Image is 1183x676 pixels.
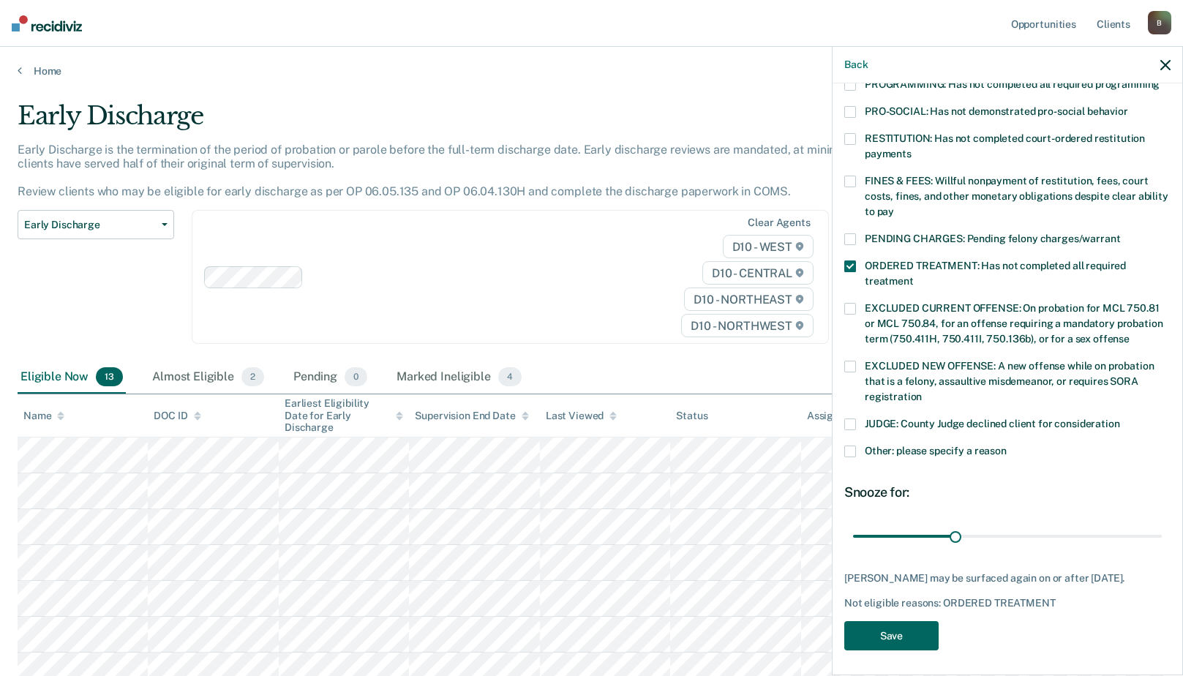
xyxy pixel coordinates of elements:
[844,484,1171,500] div: Snooze for:
[18,64,1165,78] a: Home
[865,360,1154,402] span: EXCLUDED NEW OFFENSE: A new offense while on probation that is a felony, assaultive misdemeanor, ...
[18,143,887,199] p: Early Discharge is the termination of the period of probation or parole before the full-term disc...
[394,361,525,394] div: Marked Ineligible
[290,361,370,394] div: Pending
[865,302,1163,345] span: EXCLUDED CURRENT OFFENSE: On probation for MCL 750.81 or MCL 750.84, for an offense requiring a m...
[149,361,267,394] div: Almost Eligible
[18,101,905,143] div: Early Discharge
[844,572,1171,585] div: [PERSON_NAME] may be surfaced again on or after [DATE].
[18,361,126,394] div: Eligible Now
[12,15,82,31] img: Recidiviz
[96,367,123,386] span: 13
[684,288,813,311] span: D10 - NORTHEAST
[154,410,200,422] div: DOC ID
[285,397,403,434] div: Earliest Eligibility Date for Early Discharge
[865,132,1145,159] span: RESTITUTION: Has not completed court-ordered restitution payments
[546,410,617,422] div: Last Viewed
[681,314,813,337] span: D10 - NORTHWEST
[865,260,1126,287] span: ORDERED TREATMENT: Has not completed all required treatment
[844,59,868,71] button: Back
[723,235,814,258] span: D10 - WEST
[865,175,1168,217] span: FINES & FEES: Willful nonpayment of restitution, fees, court costs, fines, and other monetary obl...
[23,410,64,422] div: Name
[865,105,1128,117] span: PRO-SOCIAL: Has not demonstrated pro-social behavior
[865,418,1120,429] span: JUDGE: County Judge declined client for consideration
[415,410,528,422] div: Supervision End Date
[1148,11,1171,34] div: B
[345,367,367,386] span: 0
[865,445,1007,457] span: Other: please specify a reason
[844,597,1171,609] div: Not eligible reasons: ORDERED TREATMENT
[865,78,1160,90] span: PROGRAMMING: Has not completed all required programming
[702,261,814,285] span: D10 - CENTRAL
[865,233,1120,244] span: PENDING CHARGES: Pending felony charges/warrant
[241,367,264,386] span: 2
[498,367,522,386] span: 4
[24,219,156,231] span: Early Discharge
[748,217,810,229] div: Clear agents
[676,410,707,422] div: Status
[807,410,876,422] div: Assigned to
[844,621,939,651] button: Save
